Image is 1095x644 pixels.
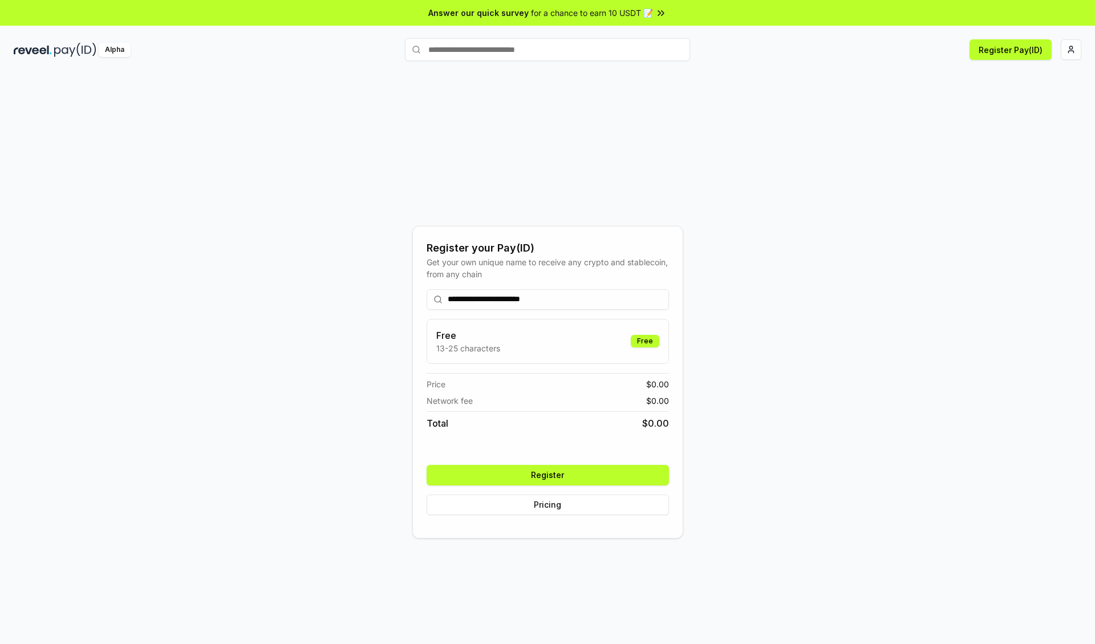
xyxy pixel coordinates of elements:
[646,378,669,390] span: $ 0.00
[427,495,669,515] button: Pricing
[427,395,473,407] span: Network fee
[531,7,653,19] span: for a chance to earn 10 USDT 📝
[646,395,669,407] span: $ 0.00
[54,43,96,57] img: pay_id
[99,43,131,57] div: Alpha
[970,39,1052,60] button: Register Pay(ID)
[14,43,52,57] img: reveel_dark
[427,378,445,390] span: Price
[427,256,669,280] div: Get your own unique name to receive any crypto and stablecoin, from any chain
[642,416,669,430] span: $ 0.00
[631,335,659,347] div: Free
[428,7,529,19] span: Answer our quick survey
[427,416,448,430] span: Total
[436,329,500,342] h3: Free
[427,465,669,485] button: Register
[436,342,500,354] p: 13-25 characters
[427,240,669,256] div: Register your Pay(ID)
